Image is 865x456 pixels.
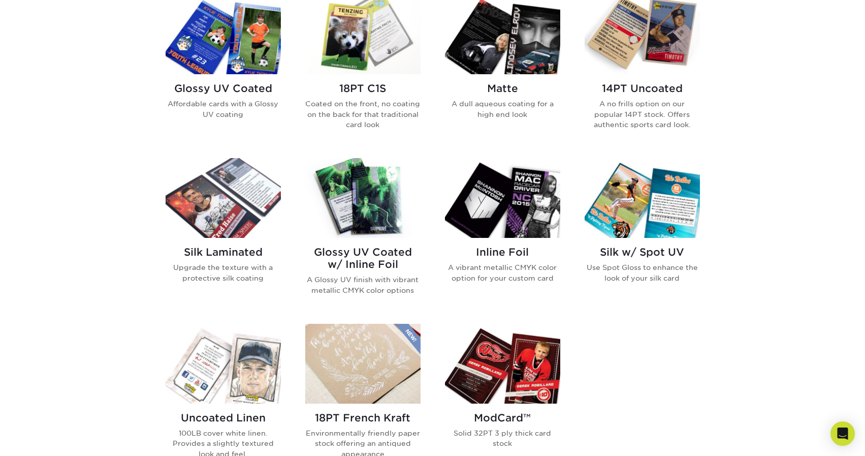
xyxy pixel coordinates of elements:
[585,158,700,238] img: Silk w/ Spot UV Trading Cards
[305,99,421,130] p: Coated on the front, no coating on the back for that traditional card look
[445,324,560,404] img: ModCard™ Trading Cards
[445,99,560,119] p: A dull aqueous coating for a high end look
[830,421,855,446] div: Open Intercom Messenger
[166,158,281,238] img: Silk Laminated Trading Cards
[585,262,700,283] p: Use Spot Gloss to enhance the look of your silk card
[305,158,421,238] img: Glossy UV Coated w/ Inline Foil Trading Cards
[166,99,281,119] p: Affordable cards with a Glossy UV coating
[445,158,560,312] a: Inline Foil Trading Cards Inline Foil A vibrant metallic CMYK color option for your custom card
[166,324,281,404] img: Uncoated Linen Trading Cards
[445,412,560,424] h2: ModCard™
[445,158,560,238] img: Inline Foil Trading Cards
[166,262,281,283] p: Upgrade the texture with a protective silk coating
[585,82,700,95] h2: 14PT Uncoated
[305,246,421,270] h2: Glossy UV Coated w/ Inline Foil
[305,158,421,312] a: Glossy UV Coated w/ Inline Foil Trading Cards Glossy UV Coated w/ Inline Foil A Glossy UV finish ...
[305,412,421,424] h2: 18PT French Kraft
[305,82,421,95] h2: 18PT C1S
[166,246,281,258] h2: Silk Laminated
[445,246,560,258] h2: Inline Foil
[445,428,560,449] p: Solid 32PT 3 ply thick card stock
[395,324,421,354] img: New Product
[166,158,281,312] a: Silk Laminated Trading Cards Silk Laminated Upgrade the texture with a protective silk coating
[585,99,700,130] p: A no frills option on our popular 14PT stock. Offers authentic sports card look.
[166,412,281,424] h2: Uncoated Linen
[585,246,700,258] h2: Silk w/ Spot UV
[166,82,281,95] h2: Glossy UV Coated
[445,82,560,95] h2: Matte
[445,262,560,283] p: A vibrant metallic CMYK color option for your custom card
[305,275,421,295] p: A Glossy UV finish with vibrant metallic CMYK color options
[585,158,700,312] a: Silk w/ Spot UV Trading Cards Silk w/ Spot UV Use Spot Gloss to enhance the look of your silk card
[305,324,421,404] img: 18PT French Kraft Trading Cards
